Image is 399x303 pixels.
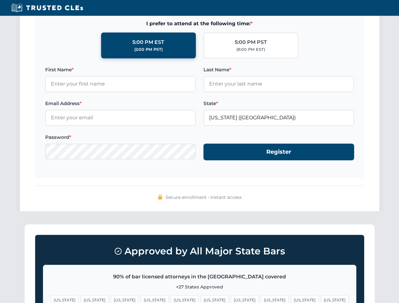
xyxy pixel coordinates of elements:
[9,3,85,13] img: Trusted CLEs
[203,110,354,126] input: Florida (FL)
[132,38,164,46] div: 5:00 PM EST
[45,76,196,92] input: Enter your first name
[203,100,354,107] label: State
[51,283,348,290] p: +27 States Approved
[45,134,196,141] label: Password
[45,100,196,107] label: Email Address
[166,194,242,201] span: Secure enrollment • Instant access
[134,46,163,53] div: (2:00 PM PST)
[236,46,265,53] div: (8:00 PM EST)
[45,110,196,126] input: Enter your email
[203,76,354,92] input: Enter your last name
[43,243,356,260] h3: Approved by All Major State Bars
[45,20,354,28] span: I prefer to attend at the following time:
[203,66,354,74] label: Last Name
[45,66,196,74] label: First Name
[51,273,348,281] p: 90% of bar licensed attorneys in the [GEOGRAPHIC_DATA] covered
[158,194,163,199] img: 🔒
[235,38,267,46] div: 5:00 PM PST
[203,144,354,160] button: Register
